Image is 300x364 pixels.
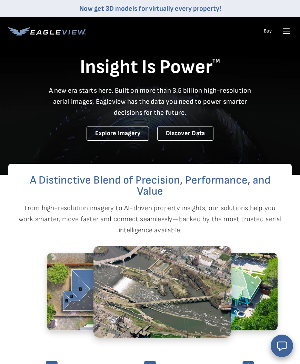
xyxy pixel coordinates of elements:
a: Discover Data [157,127,213,141]
a: Now get 3D models for virtually every property! [79,4,221,13]
img: 3.2.png [93,246,231,338]
a: Buy [264,28,272,34]
img: 2.2.png [47,253,164,330]
sup: TM [212,58,220,64]
a: Explore Imagery [87,127,149,141]
button: Open chat window [271,335,293,357]
p: From high-resolution imagery to AI-driven property insights, our solutions help you work smarter,... [8,203,292,236]
p: A new era starts here. Built on more than 3.5 billion high-resolution aerial images, Eagleview ha... [44,85,256,118]
h1: Insight Is Power [8,55,292,80]
h2: A Distinctive Blend of Precision, Performance, and Value [8,175,292,197]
